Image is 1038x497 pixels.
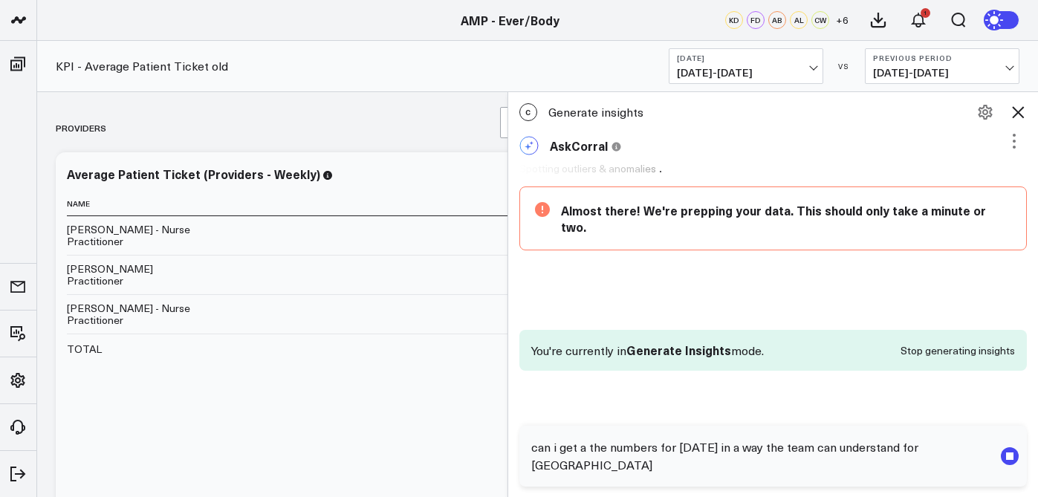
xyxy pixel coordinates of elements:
div: FD [747,11,765,29]
textarea: can i get a the numbers for [DATE] in a way the team can understand for [GEOGRAPHIC_DATA] [528,434,994,478]
div: KD [725,11,743,29]
td: [PERSON_NAME] - Nurse Practitioner [67,216,215,255]
span: [DATE] - [DATE] [677,67,815,79]
div: VS [831,62,857,71]
div: 1 [921,8,930,18]
div: Average Patient Ticket (Providers - Weekly) [67,166,320,182]
td: [PERSON_NAME] Practitioner [67,255,215,294]
span: Generate Insights [626,342,731,358]
button: [DATE][DATE]-[DATE] [669,48,823,84]
a: AMP - Ever/Body [461,12,559,28]
b: Previous Period [873,53,1011,62]
div: AL [790,11,808,29]
a: KPI - Average Patient Ticket old [56,58,228,74]
th: [DATE] [215,192,785,216]
div: Providers [56,111,106,145]
div: AB [768,11,786,29]
button: +6 [833,11,851,29]
button: Stop generating insights [901,345,1015,356]
div: Spotting outliers & anomalies [519,163,672,175]
td: [PERSON_NAME] - Nurse Practitioner [67,294,215,334]
div: Almost there! We're prepping your data. This should only take a minute or two. [561,202,1012,235]
td: TOTAL [67,334,215,364]
b: [DATE] [677,53,815,62]
p: You're currently in mode. [531,342,764,359]
th: Name [67,192,215,216]
div: CW [811,11,829,29]
span: C [519,103,537,121]
span: + 6 [836,15,849,25]
span: [DATE] - [DATE] [873,67,1011,79]
span: AskCorral [550,137,608,154]
button: Previous Period[DATE]-[DATE] [865,48,1019,84]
